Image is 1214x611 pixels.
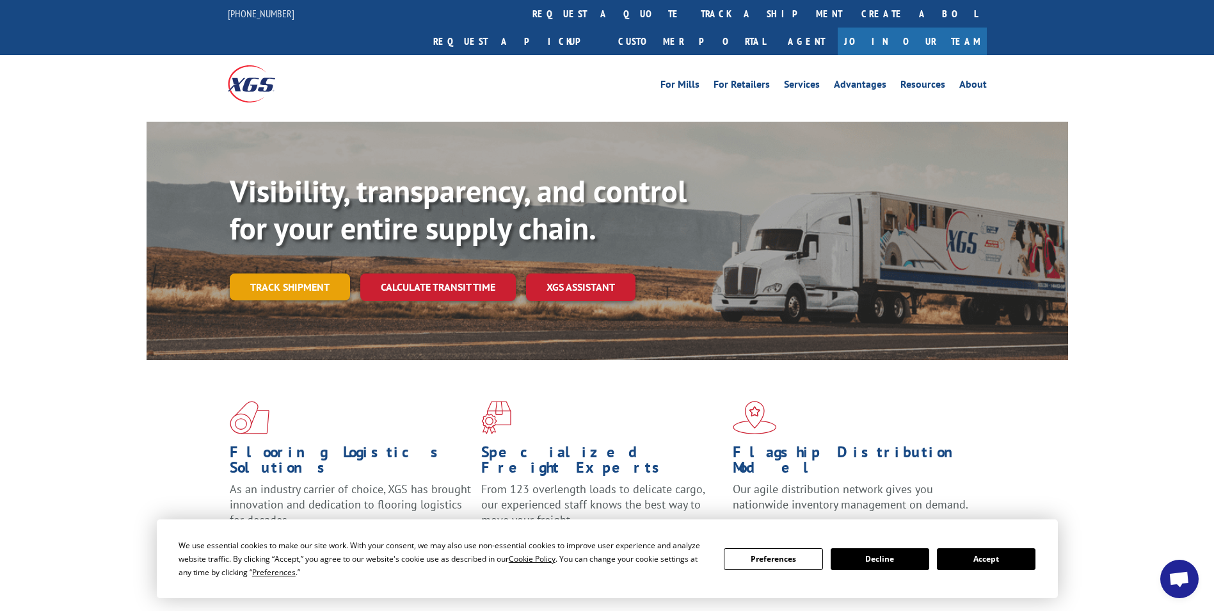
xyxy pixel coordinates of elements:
span: Cookie Policy [509,553,555,564]
span: Our agile distribution network gives you nationwide inventory management on demand. [733,482,968,512]
p: From 123 overlength loads to delicate cargo, our experienced staff knows the best way to move you... [481,482,723,539]
a: XGS ASSISTANT [526,273,635,301]
a: Join Our Team [838,28,987,55]
a: Track shipment [230,273,350,300]
button: Decline [831,548,929,570]
img: xgs-icon-flagship-distribution-model-red [733,401,777,434]
a: Calculate transit time [360,273,516,301]
h1: Specialized Freight Experts [481,444,723,482]
a: About [959,79,987,94]
img: xgs-icon-total-supply-chain-intelligence-red [230,401,269,434]
span: Preferences [252,567,296,578]
a: Customer Portal [609,28,775,55]
img: xgs-icon-focused-on-flooring-red [481,401,511,434]
a: Advantages [834,79,886,94]
a: Request a pickup [424,28,609,55]
button: Accept [937,548,1035,570]
div: Cookie Consent Prompt [157,519,1058,598]
a: Resources [900,79,945,94]
a: For Retailers [714,79,770,94]
button: Preferences [724,548,822,570]
h1: Flagship Distribution Model [733,444,975,482]
div: Open chat [1160,560,1199,598]
a: Agent [775,28,838,55]
a: [PHONE_NUMBER] [228,7,294,20]
span: As an industry carrier of choice, XGS has brought innovation and dedication to flooring logistics... [230,482,471,527]
a: Services [784,79,820,94]
div: We use essential cookies to make our site work. With your consent, we may also use non-essential ... [179,539,708,579]
h1: Flooring Logistics Solutions [230,444,472,482]
b: Visibility, transparency, and control for your entire supply chain. [230,171,687,248]
a: For Mills [660,79,699,94]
